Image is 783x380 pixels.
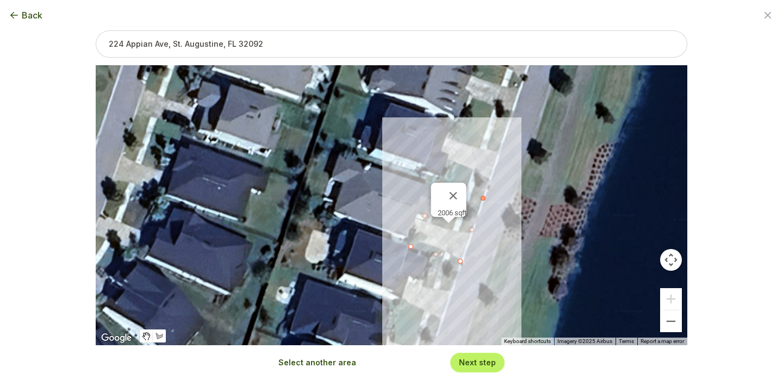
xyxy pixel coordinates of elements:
[153,329,166,342] button: Draw a shape
[660,288,682,310] button: Zoom in
[504,338,551,345] button: Keyboard shortcuts
[98,331,134,345] img: Google
[619,338,634,344] a: Terms (opens in new tab)
[96,30,687,58] input: 224 Appian Ave, St. Augustine, FL 32092
[278,357,356,368] button: Select another area
[641,338,684,344] a: Report a map error
[22,9,42,22] span: Back
[98,331,134,345] a: Open this area in Google Maps (opens a new window)
[557,338,612,344] span: Imagery ©2025 Airbus
[660,249,682,271] button: Map camera controls
[438,209,467,217] div: 2006 sqft
[440,183,467,209] button: Close
[459,357,496,367] button: Next step
[9,9,42,22] button: Back
[660,310,682,332] button: Zoom out
[140,329,153,342] button: Stop drawing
